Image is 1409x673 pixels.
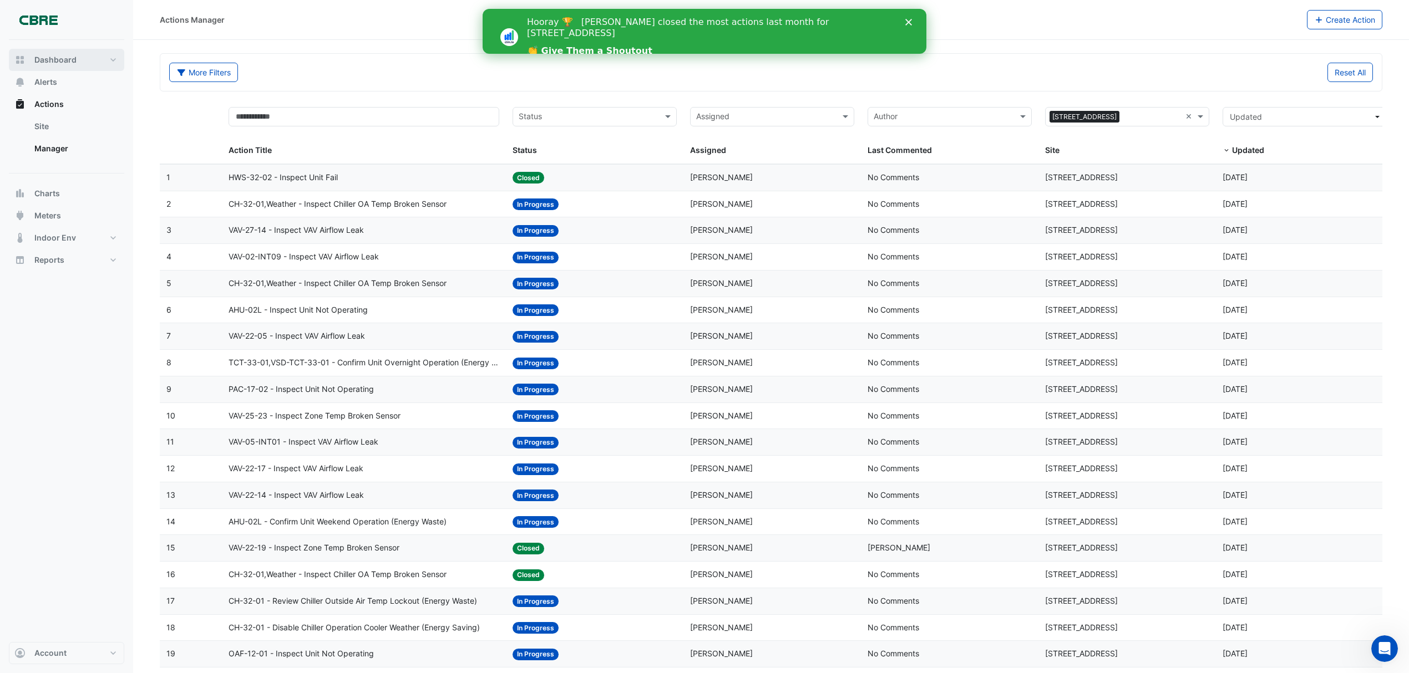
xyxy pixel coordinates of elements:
span: [PERSON_NAME] [868,543,930,552]
span: Charts [34,188,60,199]
span: [PERSON_NAME] [690,305,753,314]
span: No Comments [868,225,919,234]
span: No Comments [868,437,919,446]
app-icon: Meters [14,210,26,221]
span: VAV-22-19 - Inspect Zone Temp Broken Sensor [229,542,399,554]
span: [PERSON_NAME] [690,172,753,182]
button: Actions [9,93,124,115]
button: Dashboard [9,49,124,71]
span: 6 [166,305,171,314]
span: [PERSON_NAME] [690,278,753,288]
span: No Comments [868,463,919,473]
app-icon: Alerts [14,77,26,88]
span: Closed [513,172,544,183]
span: 17 [166,596,175,605]
span: No Comments [868,199,919,208]
span: [STREET_ADDRESS] [1045,278,1118,288]
span: [STREET_ADDRESS] [1050,111,1119,123]
span: PAC-17-02 - Inspect Unit Not Operating [229,383,374,396]
span: [STREET_ADDRESS] [1045,411,1118,420]
span: VAV-22-17 - Inspect VAV Airflow Leak [229,462,363,475]
span: 12 [166,463,175,473]
span: No Comments [868,358,919,367]
span: 2025-07-18T09:47:18.477 [1223,517,1248,526]
img: Company Logo [13,9,63,31]
span: In Progress [513,595,559,607]
span: Clear [1185,110,1195,123]
span: OAF-12-01 - Inspect Unit Not Operating [229,647,374,660]
span: No Comments [868,411,919,420]
span: In Progress [513,622,559,634]
a: 👏 Give Them a Shoutout [44,37,170,49]
span: In Progress [513,331,559,343]
span: 19 [166,649,175,658]
span: [STREET_ADDRESS] [1045,623,1118,632]
span: 10 [166,411,175,420]
span: [PERSON_NAME] [690,358,753,367]
span: No Comments [868,596,919,605]
span: 14 [166,517,175,526]
span: In Progress [513,198,559,210]
span: Alerts [34,77,57,88]
span: [PERSON_NAME] [690,543,753,552]
span: 2025-08-08T09:51:16.086 [1223,252,1248,261]
span: [PERSON_NAME] [690,199,753,208]
span: 2025-08-08T09:51:21.524 [1223,225,1248,234]
span: [PERSON_NAME] [690,411,753,420]
span: CH-32-01 - Disable Chiller Operation Cooler Weather (Energy Saving) [229,621,480,634]
span: 8 [166,358,171,367]
span: 13 [166,490,175,499]
span: 16 [166,569,175,579]
span: Status [513,145,537,155]
app-icon: Dashboard [14,54,26,65]
app-icon: Indoor Env [14,232,26,243]
div: Actions Manager [160,14,225,26]
span: No Comments [868,517,919,526]
span: [STREET_ADDRESS] [1045,569,1118,579]
span: 1 [166,172,170,182]
span: Updated [1230,112,1262,121]
iframe: Intercom live chat banner [483,9,926,54]
span: [STREET_ADDRESS] [1045,490,1118,499]
button: Alerts [9,71,124,93]
button: Reports [9,249,124,271]
span: [PERSON_NAME] [690,569,753,579]
span: In Progress [513,437,559,448]
span: In Progress [513,225,559,237]
span: 9 [166,384,171,394]
span: [STREET_ADDRESS] [1045,358,1118,367]
button: Meters [9,205,124,227]
span: Closed [513,569,544,581]
span: Site [1045,145,1060,155]
span: 2025-08-08T09:51:10.652 [1223,278,1248,288]
span: [PERSON_NAME] [690,384,753,394]
span: 11 [166,437,174,446]
span: No Comments [868,649,919,658]
app-icon: Actions [14,99,26,110]
span: No Comments [868,490,919,499]
span: No Comments [868,252,919,261]
span: CH-32-01,Weather - Inspect Chiller OA Temp Broken Sensor [229,568,447,581]
span: Updated [1232,145,1264,155]
span: In Progress [513,516,559,528]
span: No Comments [868,305,919,314]
span: 2025-07-22T12:18:43.199 [1223,384,1248,394]
span: Dashboard [34,54,77,65]
span: [STREET_ADDRESS] [1045,649,1118,658]
span: Reports [34,254,64,266]
span: 4 [166,252,171,261]
span: CH-32-01,Weather - Inspect Chiller OA Temp Broken Sensor [229,277,447,290]
span: In Progress [513,384,559,395]
span: [STREET_ADDRESS] [1045,305,1118,314]
span: 2025-07-18T09:47:26.715 [1223,490,1248,499]
span: In Progress [513,252,559,263]
span: Closed [513,543,544,554]
button: More Filters [169,63,238,82]
span: 2025-08-08T11:14:37.164 [1223,199,1248,208]
span: In Progress [513,358,559,369]
span: AHU-02L - Inspect Unit Not Operating [229,304,368,317]
span: 2025-07-15T21:19:16.067 [1223,543,1248,552]
span: CH-32-01,Weather - Inspect Chiller OA Temp Broken Sensor [229,198,447,211]
span: In Progress [513,490,559,501]
span: No Comments [868,384,919,394]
